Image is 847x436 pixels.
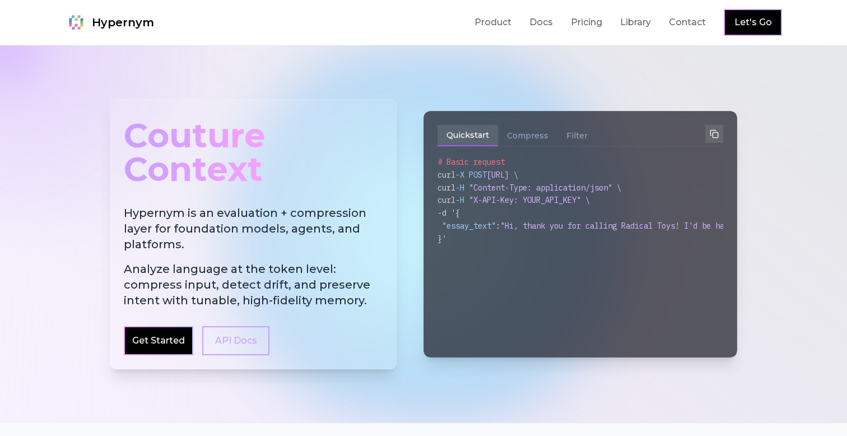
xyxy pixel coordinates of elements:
[620,16,651,29] a: Library
[557,125,597,146] button: Filter
[473,183,621,193] span: Content-Type: application/json" \
[438,183,455,193] span: curl
[529,16,553,29] a: Docs
[474,16,511,29] a: Product
[455,195,473,205] span: -H "
[487,170,518,180] span: [URL] \
[438,170,455,180] span: curl
[455,170,487,180] span: -X POST
[669,16,706,29] a: Contact
[124,205,383,308] h2: Hypernym is an evaluation + compression layer for foundation models, agents, and platforms.
[734,16,772,29] a: Let's Go
[455,183,473,193] span: -H "
[571,16,602,29] a: Pricing
[438,157,505,167] span: # Basic request
[438,195,455,205] span: curl
[202,326,269,355] a: API Docs
[92,15,154,30] span: Hypernym
[438,234,446,244] span: }'
[498,125,557,146] button: Compress
[132,334,185,347] a: Get Started
[442,221,496,231] span: "essay_text"
[124,261,383,308] span: Analyze language at the token level: compress input, detect drift, and preserve intent with tunab...
[65,11,87,34] img: Hypernym Logo
[438,208,460,218] span: -d '{
[124,113,383,192] div: Couture Context
[438,125,498,146] button: Quickstart
[705,125,723,143] button: Copy to clipboard
[496,221,500,231] span: :
[473,195,590,205] span: X-API-Key: YOUR_API_KEY" \
[65,11,154,34] a: Hypernym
